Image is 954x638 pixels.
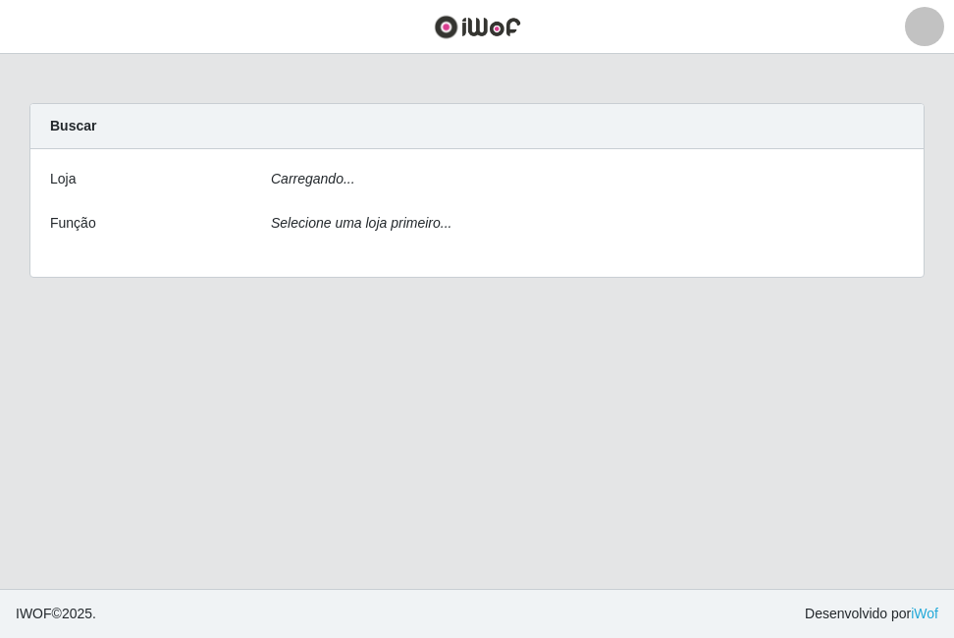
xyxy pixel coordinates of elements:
[434,15,521,39] img: CoreUI Logo
[271,215,451,231] i: Selecione uma loja primeiro...
[16,606,52,621] span: IWOF
[911,606,938,621] a: iWof
[50,118,96,133] strong: Buscar
[805,604,938,624] span: Desenvolvido por
[271,171,355,186] i: Carregando...
[50,169,76,189] label: Loja
[50,213,96,234] label: Função
[16,604,96,624] span: © 2025 .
